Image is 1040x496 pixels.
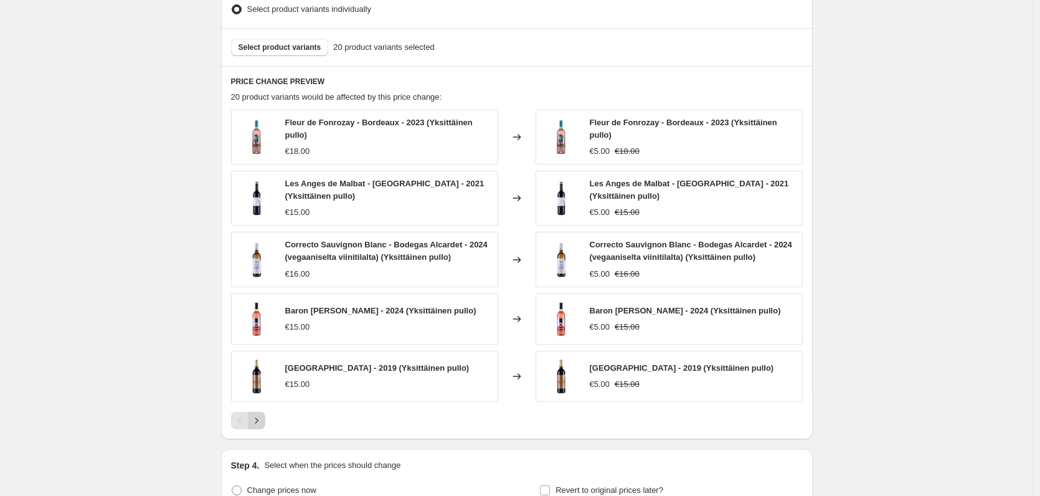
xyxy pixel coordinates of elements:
[615,321,640,333] strike: €15.00
[590,145,610,158] div: €5.00
[542,241,580,279] img: CorrectoSauvignonBlanc-BodegasAlcardet-2023_fraveganskvingaard__vh0173_80x.jpg
[285,206,310,219] div: €15.00
[285,363,470,373] span: [GEOGRAPHIC_DATA] - 2019 (Yksittäinen pullo)
[231,459,260,472] h2: Step 4.
[542,118,580,156] img: FleurdeFonrozay-Bordeaux-2023_vh0200_80x.jpg
[264,459,400,472] p: Select when the prices should change
[333,41,435,54] span: 20 product variants selected
[238,300,275,338] img: BaronDeTuris_2024_vh0142_80x.jpg
[238,118,275,156] img: FleurdeFonrozay-Bordeaux-2023_vh0200_80x.jpg
[247,485,316,495] span: Change prices now
[615,268,640,280] strike: €16.00
[590,240,792,262] span: Correcto Sauvignon Blanc - Bodegas Alcardet - 2024 (vegaaniselta viinitilalta) (Yksittäinen pullo)
[615,145,640,158] strike: €18.00
[542,300,580,338] img: BaronDeTuris_2024_vh0142_80x.jpg
[590,268,610,280] div: €5.00
[285,378,310,391] div: €15.00
[248,412,265,429] button: Next
[615,206,640,219] strike: €15.00
[285,240,488,262] span: Correcto Sauvignon Blanc - Bodegas Alcardet - 2024 (vegaaniselta viinitilalta) (Yksittäinen pullo)
[542,358,580,395] img: ChateauGalochet-2019_100002_80x.jpg
[231,77,803,87] h6: PRICE CHANGE PREVIEW
[590,306,781,315] span: Baron [PERSON_NAME] - 2024 (Yksittäinen pullo)
[542,179,580,217] img: LesAngesdeMalbat_Bordeaux_franskroedvin_2021_vh0222_80x.jpg
[238,358,275,395] img: ChateauGalochet-2019_100002_80x.jpg
[285,268,310,280] div: €16.00
[285,321,310,333] div: €15.00
[239,42,321,52] span: Select product variants
[590,321,610,333] div: €5.00
[285,145,310,158] div: €18.00
[238,179,275,217] img: LesAngesdeMalbat_Bordeaux_franskroedvin_2021_vh0222_80x.jpg
[231,412,265,429] nav: Pagination
[247,4,371,14] span: Select product variants individually
[590,363,774,373] span: [GEOGRAPHIC_DATA] - 2019 (Yksittäinen pullo)
[285,118,473,140] span: Fleur de Fonrozay - Bordeaux - 2023 (Yksittäinen pullo)
[590,118,777,140] span: Fleur de Fonrozay - Bordeaux - 2023 (Yksittäinen pullo)
[555,485,663,495] span: Revert to original prices later?
[590,206,610,219] div: €5.00
[590,179,789,201] span: Les Anges de Malbat - [GEOGRAPHIC_DATA] - 2021 (Yksittäinen pullo)
[231,39,329,56] button: Select product variants
[285,306,476,315] span: Baron [PERSON_NAME] - 2024 (Yksittäinen pullo)
[615,378,640,391] strike: €15.00
[231,92,442,102] span: 20 product variants would be affected by this price change:
[285,179,485,201] span: Les Anges de Malbat - [GEOGRAPHIC_DATA] - 2021 (Yksittäinen pullo)
[590,378,610,391] div: €5.00
[238,241,275,279] img: CorrectoSauvignonBlanc-BodegasAlcardet-2023_fraveganskvingaard__vh0173_80x.jpg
